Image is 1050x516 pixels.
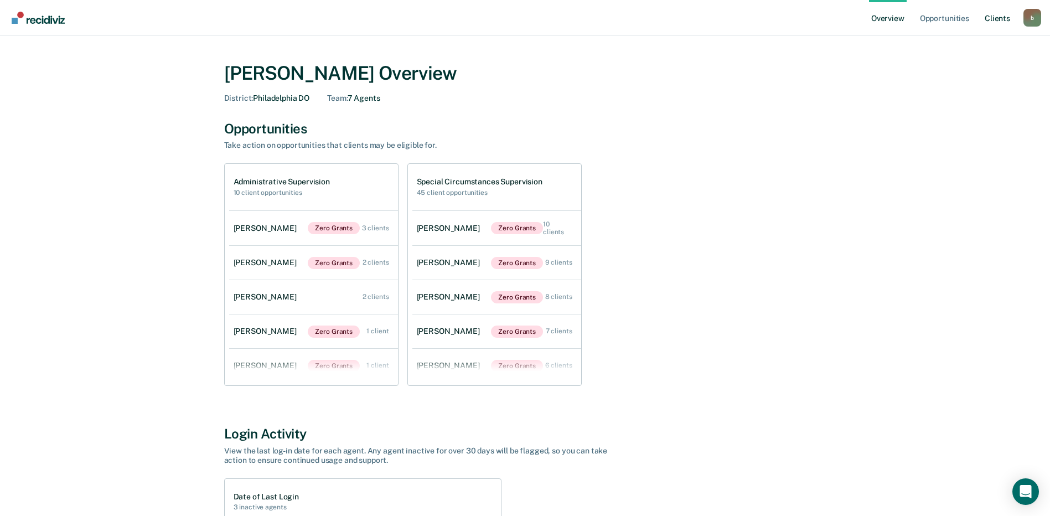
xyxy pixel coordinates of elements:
[234,492,299,502] h1: Date of Last Login
[366,362,389,369] div: 1 client
[1023,9,1041,27] div: b
[412,209,581,247] a: [PERSON_NAME]Zero Grants 10 clients
[417,258,484,267] div: [PERSON_NAME]
[234,292,301,302] div: [PERSON_NAME]
[308,326,360,338] span: Zero Grants
[224,426,826,442] div: Login Activity
[327,94,380,103] div: 7 Agents
[234,258,301,267] div: [PERSON_NAME]
[224,62,826,85] div: [PERSON_NAME] Overview
[224,141,612,150] div: Take action on opportunities that clients may be eligible for.
[224,94,254,102] span: District :
[229,349,398,383] a: [PERSON_NAME]Zero Grants 1 client
[543,220,572,236] div: 10 clients
[308,222,360,234] span: Zero Grants
[491,222,543,234] span: Zero Grants
[224,446,612,465] div: View the last log-in date for each agent. Any agent inactive for over 30 days will be flagged, so...
[417,177,542,187] h1: Special Circumstances Supervision
[412,349,581,383] a: [PERSON_NAME]Zero Grants 6 clients
[327,94,347,102] span: Team :
[417,189,542,197] h2: 45 client opportunities
[308,257,360,269] span: Zero Grants
[229,314,398,349] a: [PERSON_NAME]Zero Grants 1 client
[491,360,543,372] span: Zero Grants
[224,94,310,103] div: Philadelphia DO
[546,327,572,335] div: 7 clients
[417,292,484,302] div: [PERSON_NAME]
[491,257,543,269] span: Zero Grants
[234,224,301,233] div: [PERSON_NAME]
[417,361,484,370] div: [PERSON_NAME]
[229,211,398,245] a: [PERSON_NAME]Zero Grants 3 clients
[224,121,826,137] div: Opportunities
[234,361,301,370] div: [PERSON_NAME]
[366,327,389,335] div: 1 client
[491,326,543,338] span: Zero Grants
[234,177,330,187] h1: Administrative Supervision
[229,281,398,313] a: [PERSON_NAME] 2 clients
[234,327,301,336] div: [PERSON_NAME]
[229,246,398,280] a: [PERSON_NAME]Zero Grants 2 clients
[234,189,330,197] h2: 10 client opportunities
[412,246,581,280] a: [PERSON_NAME]Zero Grants 9 clients
[417,327,484,336] div: [PERSON_NAME]
[545,293,572,301] div: 8 clients
[412,314,581,349] a: [PERSON_NAME]Zero Grants 7 clients
[545,362,572,369] div: 6 clients
[1012,478,1039,505] div: Open Intercom Messenger
[308,360,360,372] span: Zero Grants
[491,291,543,303] span: Zero Grants
[545,259,572,266] div: 9 clients
[363,293,389,301] div: 2 clients
[363,259,389,266] div: 2 clients
[1023,9,1041,27] button: Profile dropdown button
[12,12,65,24] img: Recidiviz
[412,280,581,314] a: [PERSON_NAME]Zero Grants 8 clients
[362,224,389,232] div: 3 clients
[234,503,299,511] h2: 3 inactive agents
[417,224,484,233] div: [PERSON_NAME]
